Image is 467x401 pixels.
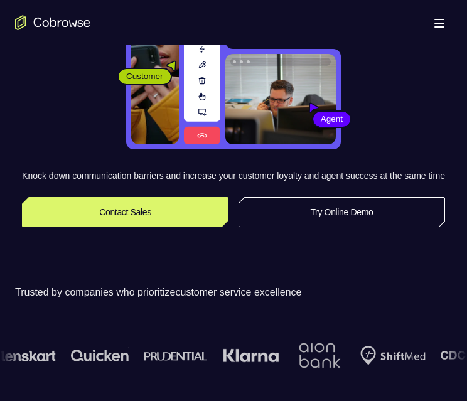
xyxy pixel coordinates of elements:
img: Aion Bank [293,330,344,381]
a: Go to the home page [15,15,90,30]
img: Shiftmed [359,346,424,365]
img: A series of tools used in co-browsing sessions [184,24,220,144]
img: Klarna [222,348,278,363]
img: quicken [70,346,128,365]
span: customer service excellence [176,287,302,297]
p: Knock down communication barriers and increase your customer loyalty and agent success at the sam... [22,169,445,182]
img: A customer support agent talking on the phone [225,54,336,144]
a: Try Online Demo [239,197,445,227]
a: Contact Sales [22,197,228,227]
img: prudential [143,351,207,361]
